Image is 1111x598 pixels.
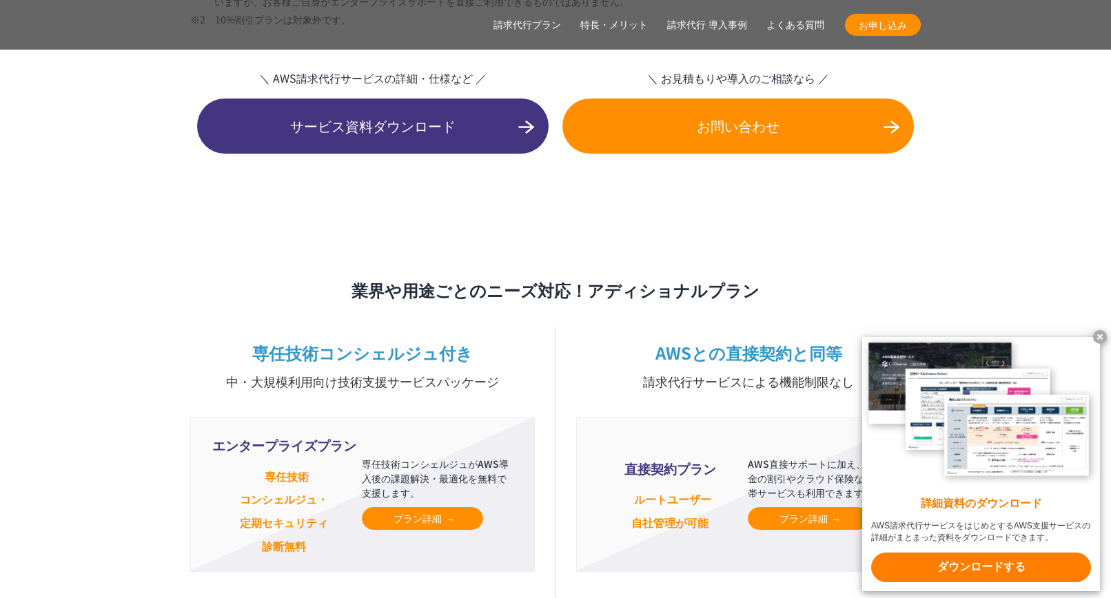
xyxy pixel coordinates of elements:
a: よくある質問 [766,18,824,32]
x-t: ダウンロードする [871,553,1091,582]
a: プラン詳細 [748,507,869,530]
a: 請求代行 導入事例 [667,18,747,32]
li: ※2 10%割引プランは対象外です。 [214,10,921,28]
p: 専任技術コンシェルジュがAWS導入後の課題解決・最適化を無料で支援します。 [362,457,513,500]
span: プラン詳細 [394,511,451,526]
span: エンタープライズプラン [212,435,356,455]
a: 詳細資料のダウンロード AWS請求代行サービスをはじめとするAWS支援サービスの詳細がまとまった資料をダウンロードできます。 ダウンロードする [862,337,1100,591]
span: 直接契約プラン [598,459,742,479]
a: 正しいクラウド財務管理でAWS費用の大幅削減を NHN テコラスが開発したFinOps支援ツール Cloud Illuminator [259,209,852,223]
small: ルートユーザー 自社管理が可能 [631,491,711,530]
h3: AWSとの直接契約と同等 [576,341,921,391]
span: お申し込み [845,18,921,32]
small: 専任技術 コンシェルジュ・ 定期セキュリティ 診断無料 [240,468,328,554]
p: AWS直接サポートに加え、利用料金の割引やクラウド保険などの付帯サービスも利用できます。 [748,457,899,500]
a: お申し込み [845,14,921,36]
small: 中・大規模利用向け技術支援サービスパッケージ [190,373,535,391]
a: 請求代行プラン [493,18,561,32]
a: 特長・メリット [580,18,648,32]
a: サービス資料ダウンロード [197,99,549,154]
a: プラン詳細 [362,507,483,530]
x-t: 詳細資料のダウンロード [871,496,1091,512]
span: お問い合わせ [562,116,914,136]
span: ＼ AWS請求代行サービスの詳細・仕様など ／ [197,70,549,86]
x-t: AWS請求代行サービスをはじめとするAWS支援サービスの詳細がまとまった資料をダウンロードできます。 [871,520,1091,544]
span: プラン詳細 [779,511,837,526]
span: サービス資料ダウンロード [197,116,549,136]
span: ＼ お見積もりや導入のご相談なら ／ [562,70,914,86]
h3: 業界や用途ごとのニーズ対応！アディショナルプラン [190,278,921,302]
small: 請求代行サービスによる機能制限なし [576,373,921,391]
h3: 専任技術コンシェルジュ付き [190,341,535,391]
a: お問い合わせ [562,99,914,154]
